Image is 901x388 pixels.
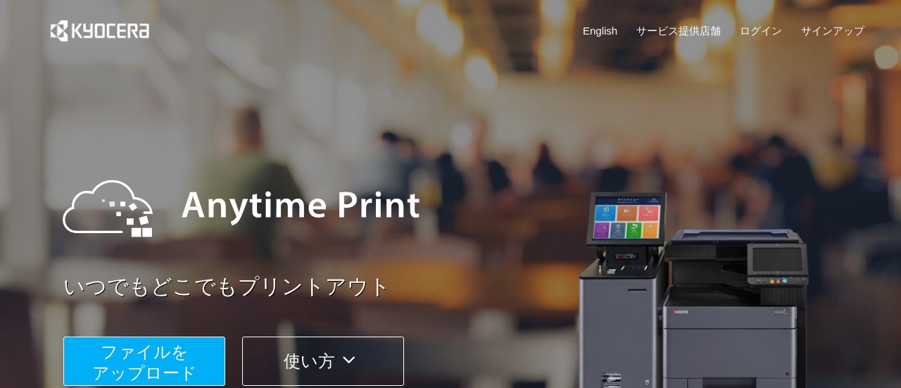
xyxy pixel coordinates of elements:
[583,23,617,38] a: English
[92,342,197,382] span: ファイルを ​​アップロード
[63,272,873,302] a: いつでもどこでもプリントアウト
[636,23,721,38] a: サービス提供店舗
[740,23,782,38] a: ログイン
[801,23,864,38] a: サインアップ
[63,337,225,386] button: ファイルを​​アップロード
[242,337,404,386] button: 使い方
